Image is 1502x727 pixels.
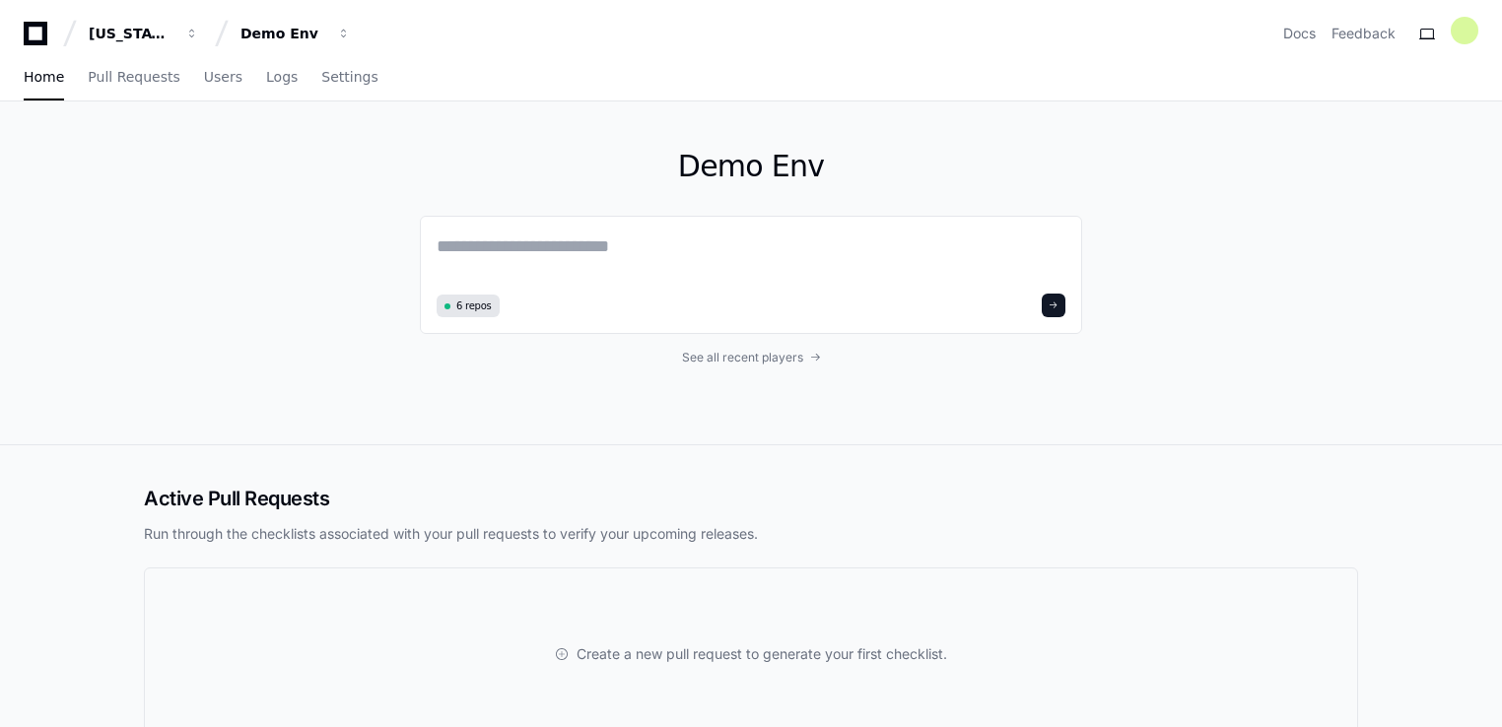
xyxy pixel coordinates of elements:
h2: Active Pull Requests [144,485,1358,512]
button: [US_STATE] Pacific [81,16,207,51]
span: See all recent players [682,350,803,365]
p: Run through the checklists associated with your pull requests to verify your upcoming releases. [144,524,1358,544]
span: Create a new pull request to generate your first checklist. [577,644,947,664]
span: 6 repos [456,298,492,313]
button: Feedback [1331,24,1396,43]
div: Demo Env [240,24,325,43]
span: Logs [266,71,298,83]
span: Users [204,71,242,83]
button: Demo Env [233,16,359,51]
a: See all recent players [420,350,1082,365]
h1: Demo Env [420,149,1082,184]
a: Docs [1283,24,1316,43]
a: Settings [321,55,377,100]
a: Pull Requests [88,55,179,100]
a: Logs [266,55,298,100]
span: Settings [321,71,377,83]
a: Home [24,55,64,100]
span: Pull Requests [88,71,179,83]
span: Home [24,71,64,83]
a: Users [204,55,242,100]
div: [US_STATE] Pacific [89,24,173,43]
